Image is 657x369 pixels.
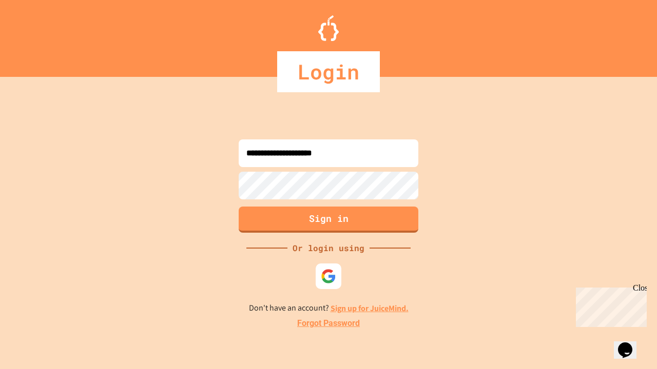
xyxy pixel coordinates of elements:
img: Logo.svg [318,15,339,41]
iframe: chat widget [614,328,647,359]
div: Chat with us now!Close [4,4,71,65]
a: Forgot Password [297,317,360,330]
img: google-icon.svg [321,269,336,284]
div: Login [277,51,380,92]
div: Or login using [287,242,370,254]
p: Don't have an account? [249,302,409,315]
iframe: chat widget [572,283,647,327]
button: Sign in [239,207,418,233]
a: Sign up for JuiceMind. [331,303,409,314]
